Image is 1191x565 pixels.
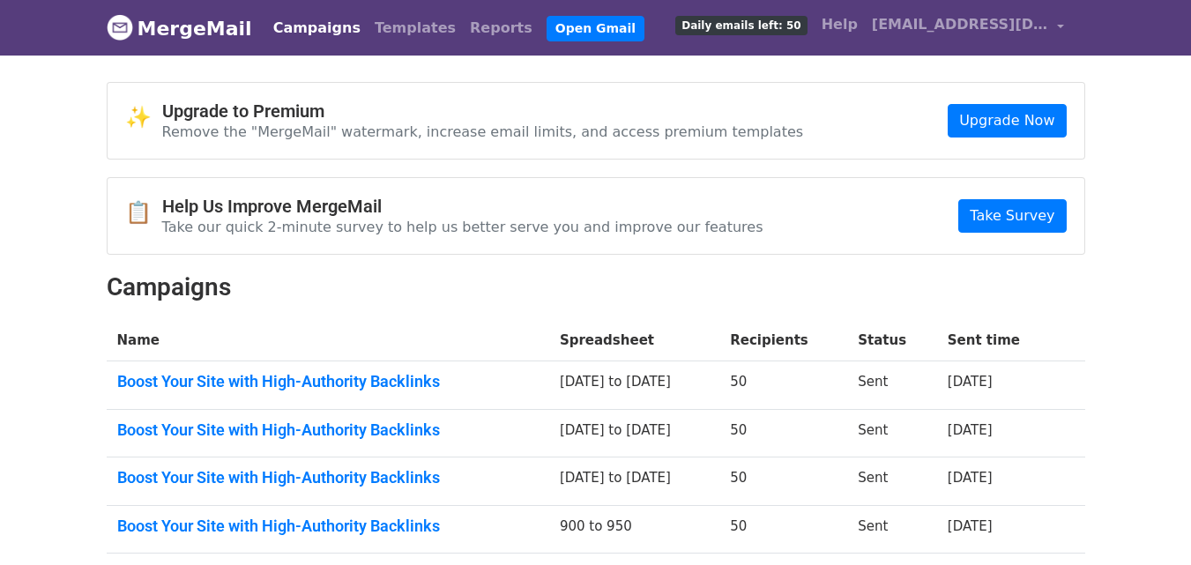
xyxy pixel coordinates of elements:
[107,320,549,361] th: Name
[1103,480,1191,565] iframe: Chat Widget
[872,14,1048,35] span: [EMAIL_ADDRESS][DOMAIN_NAME]
[847,320,937,361] th: Status
[266,11,368,46] a: Campaigns
[117,372,539,391] a: Boost Your Site with High-Authority Backlinks
[948,518,993,534] a: [DATE]
[162,196,763,217] h4: Help Us Improve MergeMail
[107,10,252,47] a: MergeMail
[948,104,1066,138] a: Upgrade Now
[948,422,993,438] a: [DATE]
[847,457,937,506] td: Sent
[368,11,463,46] a: Templates
[463,11,540,46] a: Reports
[719,505,847,554] td: 50
[549,505,719,554] td: 900 to 950
[107,272,1085,302] h2: Campaigns
[117,468,539,487] a: Boost Your Site with High-Authority Backlinks
[549,409,719,457] td: [DATE] to [DATE]
[719,409,847,457] td: 50
[958,199,1066,233] a: Take Survey
[117,420,539,440] a: Boost Your Site with High-Authority Backlinks
[847,409,937,457] td: Sent
[815,7,865,42] a: Help
[719,457,847,506] td: 50
[125,105,162,130] span: ✨
[948,374,993,390] a: [DATE]
[937,320,1058,361] th: Sent time
[107,14,133,41] img: MergeMail logo
[547,16,644,41] a: Open Gmail
[948,470,993,486] a: [DATE]
[847,505,937,554] td: Sent
[549,457,719,506] td: [DATE] to [DATE]
[865,7,1071,48] a: [EMAIL_ADDRESS][DOMAIN_NAME]
[162,123,804,141] p: Remove the "MergeMail" watermark, increase email limits, and access premium templates
[668,7,814,42] a: Daily emails left: 50
[162,100,804,122] h4: Upgrade to Premium
[719,320,847,361] th: Recipients
[847,361,937,410] td: Sent
[125,200,162,226] span: 📋
[549,320,719,361] th: Spreadsheet
[719,361,847,410] td: 50
[549,361,719,410] td: [DATE] to [DATE]
[675,16,807,35] span: Daily emails left: 50
[117,517,539,536] a: Boost Your Site with High-Authority Backlinks
[162,218,763,236] p: Take our quick 2-minute survey to help us better serve you and improve our features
